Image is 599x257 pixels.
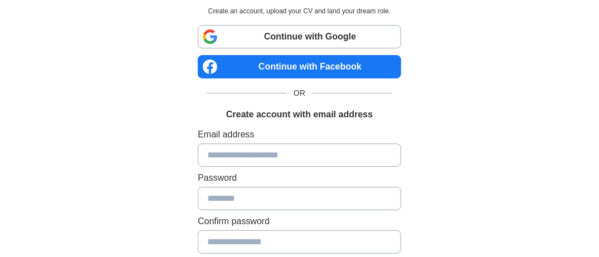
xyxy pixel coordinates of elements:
p: Create an account, upload your CV and land your dream role. [200,6,399,16]
span: OR [287,87,312,99]
label: Email address [198,128,401,141]
a: Continue with Facebook [198,55,401,78]
label: Confirm password [198,215,401,228]
label: Password [198,171,401,185]
a: Continue with Google [198,25,401,48]
h1: Create account with email address [226,108,373,121]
